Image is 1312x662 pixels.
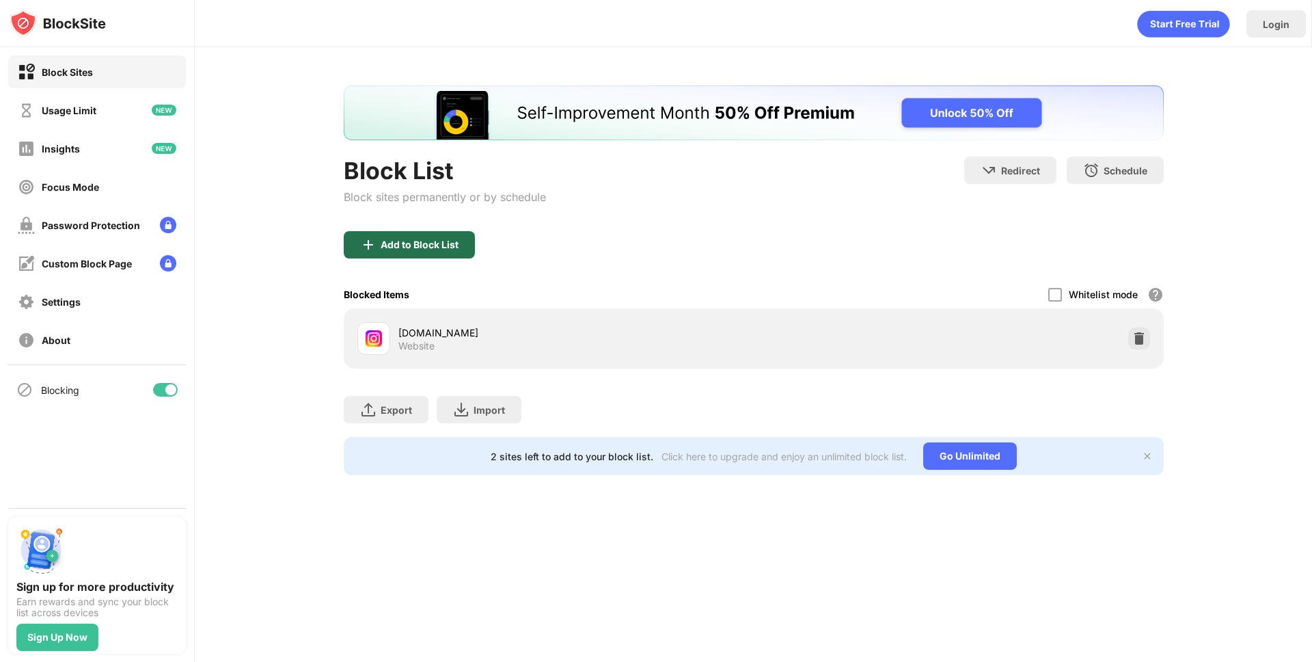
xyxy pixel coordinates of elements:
div: [DOMAIN_NAME] [398,326,754,340]
div: Block sites permanently or by schedule [344,190,546,204]
img: settings-off.svg [18,293,35,310]
img: focus-off.svg [18,178,35,196]
div: Schedule [1104,165,1147,176]
div: Settings [42,296,81,308]
div: Whitelist mode [1069,289,1138,300]
img: block-on.svg [18,64,35,81]
img: customize-block-page-off.svg [18,255,35,272]
img: lock-menu.svg [160,255,176,272]
div: Website [398,340,435,352]
img: time-usage-off.svg [18,102,35,119]
img: push-signup.svg [16,525,66,574]
div: About [42,334,70,346]
div: Focus Mode [42,181,99,193]
img: insights-off.svg [18,140,35,157]
img: new-icon.svg [152,105,176,116]
div: Custom Block Page [42,258,132,269]
div: 2 sites left to add to your block list. [491,451,653,462]
img: password-protection-off.svg [18,217,35,234]
div: Import [474,404,505,416]
div: Blocking [41,384,79,396]
div: Redirect [1001,165,1040,176]
div: Insights [42,143,80,155]
div: animation [1137,10,1230,38]
div: Login [1263,18,1289,30]
img: new-icon.svg [152,143,176,154]
div: Earn rewards and sync your block list across devices [16,596,178,618]
div: Go Unlimited [923,442,1017,470]
img: lock-menu.svg [160,217,176,233]
div: Click here to upgrade and enjoy an unlimited block list. [661,451,907,462]
div: Usage Limit [42,105,96,116]
div: Sign up for more productivity [16,580,178,594]
div: Block Sites [42,66,93,78]
iframe: Banner [344,85,1164,140]
div: Block List [344,157,546,185]
img: favicons [366,330,382,347]
img: blocking-icon.svg [16,382,33,398]
div: Add to Block List [381,239,459,250]
img: logo-blocksite.svg [10,10,106,37]
div: Export [381,404,412,416]
img: about-off.svg [18,332,35,349]
div: Sign Up Now [27,632,87,643]
div: Password Protection [42,220,140,231]
img: x-button.svg [1142,451,1153,462]
div: Blocked Items [344,289,409,300]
